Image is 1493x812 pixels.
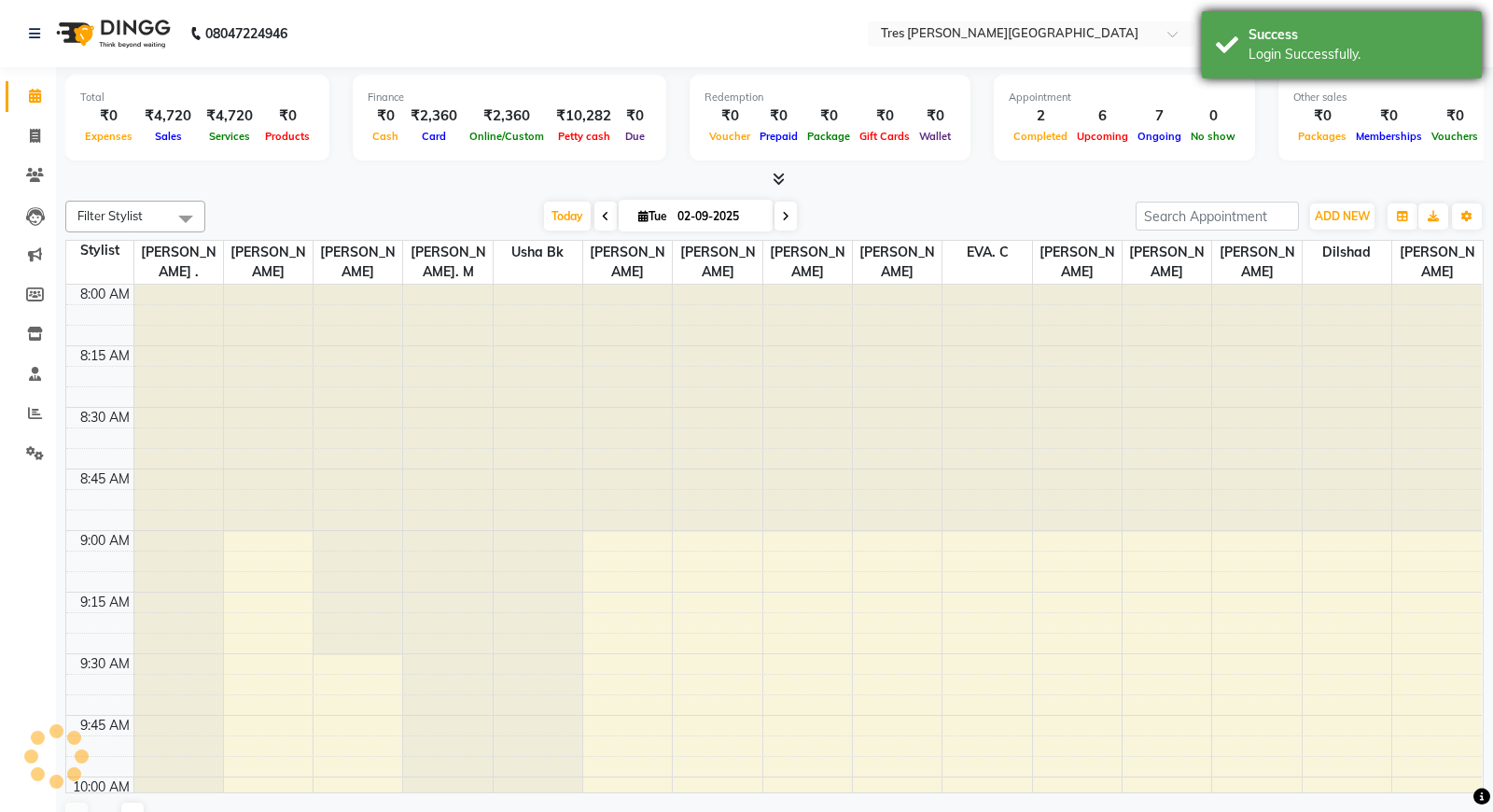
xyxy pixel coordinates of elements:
div: ₹0 [260,105,314,127]
div: 9:45 AM [77,716,133,735]
div: Finance [368,90,651,105]
span: [PERSON_NAME] [853,241,942,284]
div: ₹0 [619,105,651,127]
span: Gift Cards [855,130,914,143]
span: Completed [1009,130,1072,143]
span: [PERSON_NAME] [1392,241,1482,284]
span: [PERSON_NAME] [763,241,852,284]
span: Online/Custom [465,130,549,143]
span: [PERSON_NAME] [1033,241,1122,284]
b: 08047224946 [205,7,287,60]
div: ₹0 [1427,105,1483,127]
div: 7 [1133,105,1186,127]
div: 2 [1009,105,1072,127]
div: 8:45 AM [77,469,133,489]
span: Dilshad [1303,241,1391,264]
span: ADD NEW [1315,209,1370,223]
span: [PERSON_NAME] [583,241,672,284]
div: 10:00 AM [69,777,133,797]
span: Due [621,130,649,143]
div: Appointment [1009,90,1240,105]
div: 0 [1186,105,1240,127]
span: Cash [368,130,403,143]
div: ₹0 [755,105,802,127]
div: 8:15 AM [77,346,133,366]
span: EVA. C [942,241,1031,264]
span: Petty cash [553,130,615,143]
span: Services [204,130,255,143]
div: ₹4,720 [137,105,199,127]
div: 8:30 AM [77,408,133,427]
div: ₹10,282 [549,105,619,127]
div: ₹0 [368,105,403,127]
span: Products [260,130,314,143]
div: ₹0 [1293,105,1351,127]
span: Vouchers [1427,130,1483,143]
span: Upcoming [1072,130,1133,143]
div: Total [80,90,314,105]
span: Packages [1293,130,1351,143]
div: ₹4,720 [199,105,260,127]
span: Prepaid [755,130,802,143]
span: Usha bk [494,241,582,264]
span: [PERSON_NAME] . [134,241,223,284]
button: ADD NEW [1310,203,1374,230]
span: [PERSON_NAME] [673,241,761,284]
div: ₹0 [1351,105,1427,127]
div: 6 [1072,105,1133,127]
span: Package [802,130,855,143]
span: [PERSON_NAME]. M [403,241,492,284]
span: Wallet [914,130,956,143]
div: Redemption [705,90,956,105]
input: Search Appointment [1136,202,1299,231]
img: logo [48,7,175,60]
span: [PERSON_NAME] [314,241,402,284]
span: [PERSON_NAME] [224,241,313,284]
div: ₹0 [802,105,855,127]
div: ₹0 [914,105,956,127]
span: Today [544,202,591,231]
div: 8:00 AM [77,285,133,304]
span: [PERSON_NAME] [1123,241,1211,284]
div: 9:15 AM [77,593,133,612]
div: ₹2,360 [465,105,549,127]
div: Success [1249,25,1468,45]
span: Filter Stylist [77,208,143,223]
div: ₹0 [855,105,914,127]
span: Expenses [80,130,137,143]
span: Memberships [1351,130,1427,143]
div: 9:30 AM [77,654,133,674]
span: Voucher [705,130,755,143]
span: [PERSON_NAME] [1212,241,1301,284]
span: Ongoing [1133,130,1186,143]
div: ₹0 [705,105,755,127]
div: ₹2,360 [403,105,465,127]
span: Tue [634,209,672,223]
span: Sales [150,130,187,143]
div: ₹0 [80,105,137,127]
div: Login Successfully. [1249,45,1468,64]
span: No show [1186,130,1240,143]
div: Stylist [66,241,133,260]
input: 2025-09-02 [672,203,765,231]
span: Card [417,130,451,143]
div: 9:00 AM [77,531,133,551]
